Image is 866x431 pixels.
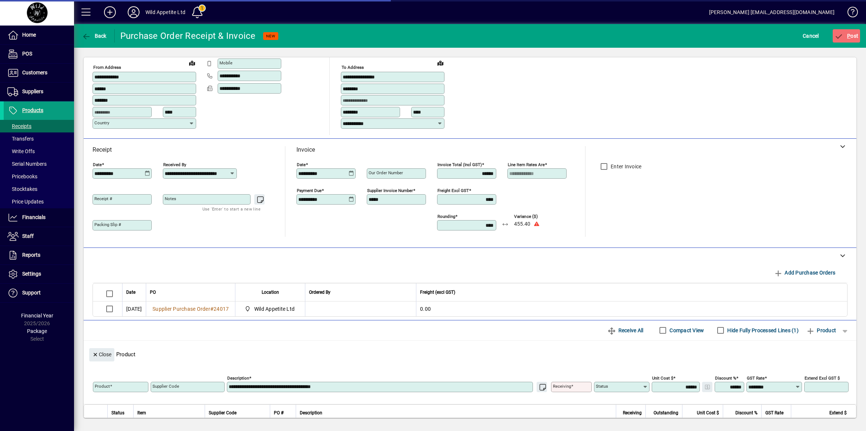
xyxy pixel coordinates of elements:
[420,288,838,296] div: Freight (excl GST)
[186,57,198,69] a: View on map
[607,324,643,336] span: Receive All
[4,170,74,183] a: Pricebooks
[22,214,46,220] span: Financials
[668,327,704,334] label: Compact View
[82,33,107,39] span: Back
[262,288,279,296] span: Location
[437,162,482,167] mat-label: Invoice Total (incl GST)
[7,136,34,142] span: Transfers
[297,188,322,193] mat-label: Payment due
[94,120,109,125] mat-label: Country
[22,271,41,277] span: Settings
[98,6,122,19] button: Add
[27,328,47,334] span: Package
[309,288,412,296] div: Ordered By
[22,32,36,38] span: Home
[4,227,74,246] a: Staff
[120,30,256,42] div: Purchase Order Receipt & Invoice
[22,51,32,57] span: POS
[4,265,74,283] a: Settings
[126,288,142,296] div: Date
[145,6,185,18] div: Wild Appetite Ltd
[7,123,31,129] span: Receipts
[801,29,821,43] button: Cancel
[95,384,110,389] mat-label: Product
[829,409,847,417] span: Extend $
[7,186,37,192] span: Stocktakes
[4,284,74,302] a: Support
[89,348,114,361] button: Close
[715,376,736,381] mat-label: Discount %
[254,305,295,313] span: Wild Appetite Ltd
[219,60,232,65] mat-label: Mobile
[434,57,446,69] a: View on map
[437,188,469,193] mat-label: Freight excl GST
[847,33,850,39] span: P
[22,107,43,113] span: Products
[842,1,857,26] a: Knowledge Base
[726,327,799,334] label: Hide Fully Processed Lines (1)
[150,288,231,296] div: PO
[7,174,37,179] span: Pricebooks
[92,348,111,361] span: Close
[514,221,530,227] span: 455.40
[111,409,124,417] span: Status
[74,29,115,43] app-page-header-button: Back
[150,305,231,313] a: Supplier Purchase Order#24017
[80,29,108,43] button: Back
[126,288,135,296] span: Date
[150,288,156,296] span: PO
[4,26,74,44] a: Home
[4,120,74,132] a: Receipts
[596,384,608,389] mat-label: Status
[94,222,121,227] mat-label: Packing Slip #
[163,162,186,167] mat-label: Received by
[152,384,179,389] mat-label: Supplier Code
[300,409,322,417] span: Description
[416,302,847,316] td: 0.00
[735,409,758,417] span: Discount %
[22,290,41,296] span: Support
[7,199,44,205] span: Price Updates
[122,302,146,316] td: [DATE]
[771,266,838,279] button: Add Purchase Orders
[833,29,860,43] button: Post
[297,162,306,167] mat-label: Date
[84,341,856,363] div: Product
[765,409,783,417] span: GST Rate
[508,162,545,167] mat-label: Line item rates are
[202,205,261,213] mat-hint: Use 'Enter' to start a new line
[4,195,74,208] a: Price Updates
[623,409,642,417] span: Receiving
[709,6,835,18] div: [PERSON_NAME] [EMAIL_ADDRESS][DOMAIN_NAME]
[22,252,40,258] span: Reports
[654,409,678,417] span: Outstanding
[609,163,641,170] label: Enter Invoice
[4,158,74,170] a: Serial Numbers
[22,88,43,94] span: Suppliers
[93,162,102,167] mat-label: Date
[214,306,229,312] span: 24017
[4,83,74,101] a: Suppliers
[152,306,210,312] span: Supplier Purchase Order
[4,145,74,158] a: Write Offs
[4,132,74,145] a: Transfers
[94,196,112,201] mat-label: Receipt #
[805,376,840,381] mat-label: Extend excl GST $
[87,351,116,358] app-page-header-button: Close
[243,304,298,313] span: Wild Appetite Ltd
[4,208,74,227] a: Financials
[122,6,145,19] button: Profile
[652,376,673,381] mat-label: Unit Cost $
[774,267,835,279] span: Add Purchase Orders
[165,196,176,201] mat-label: Notes
[420,288,455,296] span: Freight (excl GST)
[309,288,330,296] span: Ordered By
[4,246,74,265] a: Reports
[209,409,236,417] span: Supplier Code
[266,34,275,38] span: NEW
[367,188,413,193] mat-label: Supplier invoice number
[369,170,403,175] mat-label: Our order number
[835,33,859,39] span: ost
[697,409,719,417] span: Unit Cost $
